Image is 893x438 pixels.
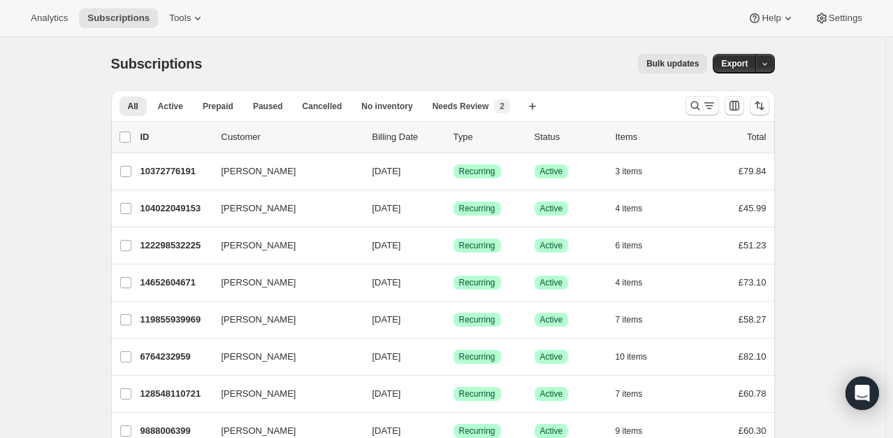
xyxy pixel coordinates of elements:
span: Subscriptions [87,13,150,24]
button: Customize table column order and visibility [725,96,744,115]
span: [PERSON_NAME] [222,313,296,327]
span: Recurring [459,166,495,177]
span: Help [762,13,781,24]
div: 104022049153[PERSON_NAME][DATE]SuccessRecurringSuccessActive4 items£45.99 [140,199,767,218]
span: 9 items [616,425,643,437]
button: [PERSON_NAME] [213,197,353,220]
button: 10 items [616,347,662,367]
p: 104022049153 [140,202,210,216]
span: Active [540,425,563,437]
button: Help [739,8,803,28]
p: 14652604671 [140,276,210,290]
span: 6 items [616,240,643,251]
span: [DATE] [372,203,401,213]
span: Recurring [459,425,495,437]
span: 7 items [616,388,643,400]
p: ID [140,130,210,144]
button: Analytics [22,8,76,28]
span: Cancelled [303,101,342,112]
span: [DATE] [372,388,401,399]
span: £79.84 [739,166,767,176]
span: £58.27 [739,314,767,325]
span: £60.78 [739,388,767,399]
p: Status [535,130,604,144]
button: Subscriptions [79,8,158,28]
div: 119855939969[PERSON_NAME][DATE]SuccessRecurringSuccessActive7 items£58.27 [140,310,767,330]
span: [PERSON_NAME] [222,276,296,290]
span: Recurring [459,240,495,251]
span: [DATE] [372,240,401,250]
span: [PERSON_NAME] [222,164,296,178]
span: No inventory [361,101,412,112]
span: [DATE] [372,314,401,325]
span: [PERSON_NAME] [222,350,296,364]
div: 14652604671[PERSON_NAME][DATE]SuccessRecurringSuccessActive4 items£73.10 [140,273,767,292]
div: 6764232959[PERSON_NAME][DATE]SuccessRecurringSuccessActive10 items£82.10 [140,347,767,367]
span: [DATE] [372,166,401,176]
span: Export [721,58,748,69]
button: 6 items [616,236,658,255]
span: 4 items [616,277,643,288]
div: Open Intercom Messenger [845,376,879,410]
span: Recurring [459,388,495,400]
p: Customer [222,130,361,144]
span: 3 items [616,166,643,177]
p: Total [747,130,766,144]
button: Tools [161,8,213,28]
span: [PERSON_NAME] [222,387,296,401]
div: 122298532225[PERSON_NAME][DATE]SuccessRecurringSuccessActive6 items£51.23 [140,236,767,255]
span: 2 [500,101,504,112]
button: Export [713,54,756,73]
span: Recurring [459,314,495,325]
span: [PERSON_NAME] [222,239,296,253]
span: [DATE] [372,277,401,288]
span: 10 items [616,351,647,362]
span: [DATE] [372,425,401,436]
p: 128548110721 [140,387,210,401]
button: Search and filter results [685,96,719,115]
p: 6764232959 [140,350,210,364]
div: 128548110721[PERSON_NAME][DATE]SuccessRecurringSuccessActive7 items£60.78 [140,384,767,404]
button: 7 items [616,310,658,330]
button: Settings [806,8,871,28]
p: 122298532225 [140,239,210,253]
p: Billing Date [372,130,442,144]
button: [PERSON_NAME] [213,309,353,331]
button: 7 items [616,384,658,404]
span: Active [540,166,563,177]
span: Active [158,101,183,112]
span: Active [540,240,563,251]
span: Recurring [459,203,495,214]
button: [PERSON_NAME] [213,383,353,405]
div: Type [453,130,523,144]
button: [PERSON_NAME] [213,234,353,257]
button: [PERSON_NAME] [213,160,353,183]
button: 4 items [616,273,658,292]
p: 10372776191 [140,164,210,178]
button: Sort the results [750,96,769,115]
p: 9888006399 [140,424,210,438]
span: [PERSON_NAME] [222,202,296,216]
span: £82.10 [739,351,767,362]
span: Settings [829,13,862,24]
span: Active [540,388,563,400]
span: Prepaid [203,101,233,112]
div: Items [616,130,685,144]
span: Active [540,277,563,288]
p: 119855939969 [140,313,210,327]
div: 10372776191[PERSON_NAME][DATE]SuccessRecurringSuccessActive3 items£79.84 [140,162,767,181]
button: 4 items [616,199,658,218]
span: Active [540,314,563,325]
button: 3 items [616,162,658,181]
span: Subscriptions [111,56,203,71]
button: Bulk updates [638,54,707,73]
button: [PERSON_NAME] [213,346,353,368]
span: Recurring [459,351,495,362]
span: Analytics [31,13,68,24]
div: IDCustomerBilling DateTypeStatusItemsTotal [140,130,767,144]
span: All [128,101,138,112]
span: £73.10 [739,277,767,288]
span: Recurring [459,277,495,288]
span: 7 items [616,314,643,325]
span: Active [540,203,563,214]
